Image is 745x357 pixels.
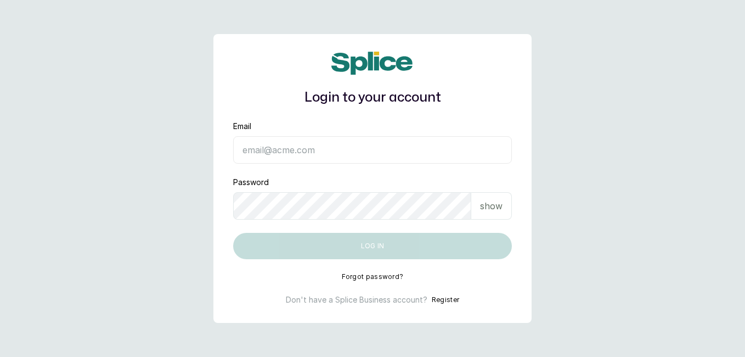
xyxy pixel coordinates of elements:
[342,272,404,281] button: Forgot password?
[480,199,503,213] p: show
[233,88,512,108] h1: Login to your account
[233,177,269,188] label: Password
[233,136,512,164] input: email@acme.com
[286,294,427,305] p: Don't have a Splice Business account?
[233,233,512,259] button: Log in
[432,294,459,305] button: Register
[233,121,251,132] label: Email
